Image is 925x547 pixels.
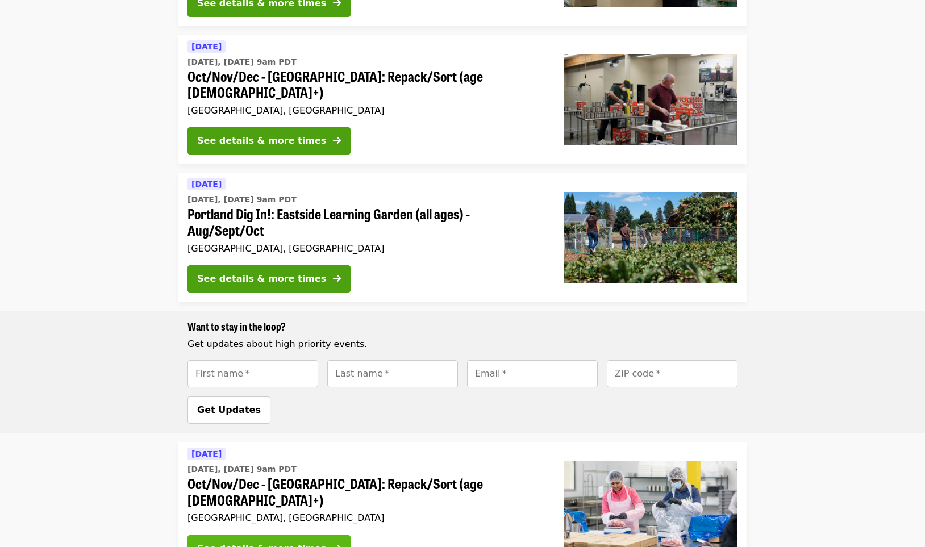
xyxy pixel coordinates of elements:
[607,360,738,387] input: [object Object]
[333,273,341,284] i: arrow-right icon
[197,134,326,148] div: See details & more times
[178,35,747,164] a: See details for "Oct/Nov/Dec - Portland: Repack/Sort (age 16+)"
[188,68,545,101] span: Oct/Nov/Dec - [GEOGRAPHIC_DATA]: Repack/Sort (age [DEMOGRAPHIC_DATA]+)
[333,135,341,146] i: arrow-right icon
[188,265,351,293] button: See details & more times
[188,464,297,475] time: [DATE], [DATE] 9am PDT
[188,475,545,508] span: Oct/Nov/Dec - [GEOGRAPHIC_DATA]: Repack/Sort (age [DEMOGRAPHIC_DATA]+)
[188,206,545,239] span: Portland Dig In!: Eastside Learning Garden (all ages) - Aug/Sept/Oct
[188,396,270,424] button: Get Updates
[564,192,738,283] img: Portland Dig In!: Eastside Learning Garden (all ages) - Aug/Sept/Oct organized by Oregon Food Bank
[564,54,738,145] img: Oct/Nov/Dec - Portland: Repack/Sort (age 16+) organized by Oregon Food Bank
[188,105,545,116] div: [GEOGRAPHIC_DATA], [GEOGRAPHIC_DATA]
[188,243,545,254] div: [GEOGRAPHIC_DATA], [GEOGRAPHIC_DATA]
[191,449,222,458] span: [DATE]
[197,404,261,415] span: Get Updates
[188,319,286,333] span: Want to stay in the loop?
[188,339,367,349] span: Get updates about high priority events.
[188,56,297,68] time: [DATE], [DATE] 9am PDT
[188,194,297,206] time: [DATE], [DATE] 9am PDT
[188,512,545,523] div: [GEOGRAPHIC_DATA], [GEOGRAPHIC_DATA]
[327,360,458,387] input: [object Object]
[191,179,222,189] span: [DATE]
[188,360,318,387] input: [object Object]
[188,127,351,155] button: See details & more times
[197,272,326,286] div: See details & more times
[467,360,598,387] input: [object Object]
[191,42,222,51] span: [DATE]
[178,173,747,302] a: See details for "Portland Dig In!: Eastside Learning Garden (all ages) - Aug/Sept/Oct"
